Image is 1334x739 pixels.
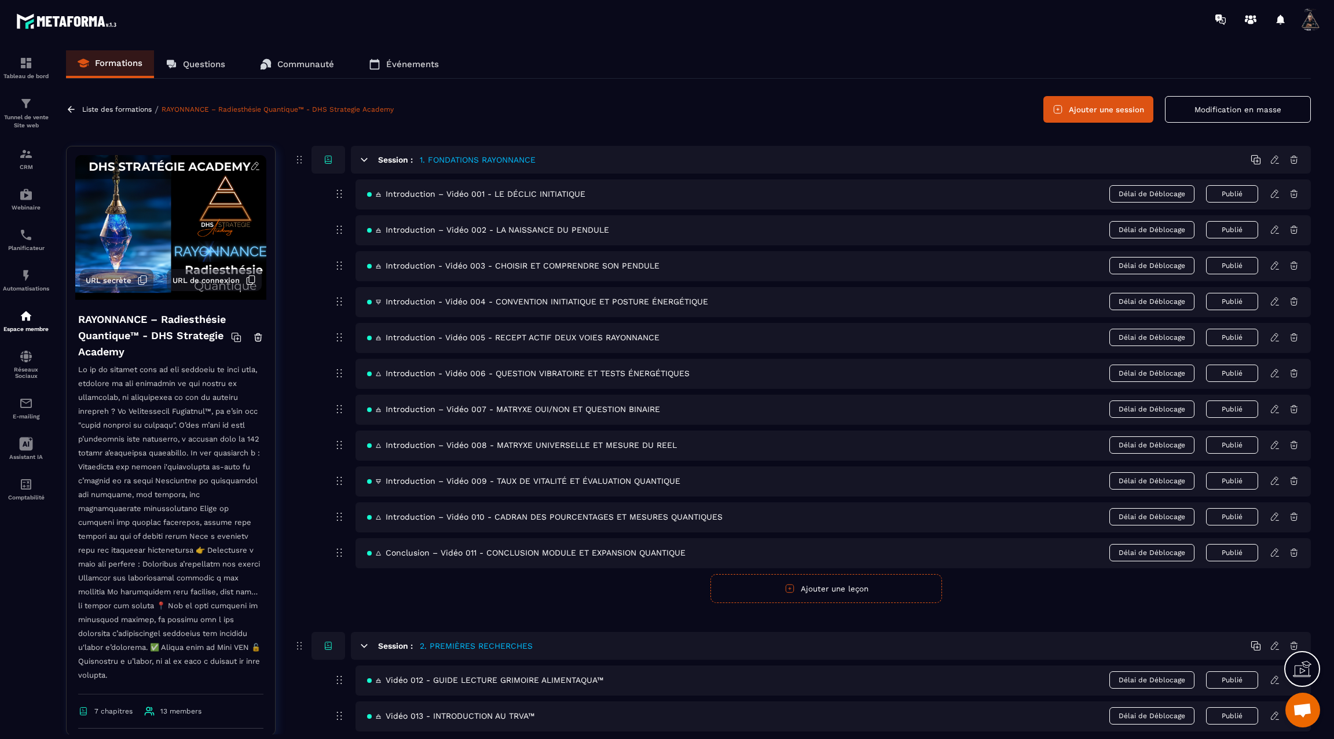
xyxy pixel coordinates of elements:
[3,138,49,179] a: formationformationCRM
[1109,293,1194,310] span: Délai de Déblocage
[19,147,33,161] img: formation
[1109,707,1194,725] span: Délai de Déblocage
[3,428,49,469] a: Assistant IA
[95,58,142,68] p: Formations
[1206,436,1258,454] button: Publié
[3,245,49,251] p: Planificateur
[19,269,33,282] img: automations
[1109,508,1194,525] span: Délai de Déblocage
[367,333,659,342] span: 🜁 Introduction - Vidéo 005 - RECEPT ACTIF DEUX VOIES RAYONNANCE
[3,366,49,379] p: Réseaux Sociaux
[367,440,677,450] span: 🜂 Introduction – Vidéo 008 - MATRYXE UNIVERSELLE ET MESURE DU REEL
[420,154,536,166] h5: 1. FONDATIONS RAYONNANCE
[3,388,49,428] a: emailemailE-mailing
[82,105,152,113] a: Liste des formations
[19,396,33,410] img: email
[1109,671,1194,689] span: Délai de Déblocage
[19,228,33,242] img: scheduler
[183,59,225,69] p: Questions
[3,454,49,460] p: Assistant IA
[3,494,49,501] p: Comptabilité
[173,276,240,285] span: URL de connexion
[367,476,680,486] span: 🜃 Introduction – Vidéo 009 - TAUX DE VITALITÉ ET ÉVALUATION QUANTIQUE
[1109,436,1194,454] span: Délai de Déblocage
[1206,257,1258,274] button: Publié
[367,297,708,306] span: 🜃 Introduction - Vidéo 004 - CONVENTION INITIATIQUE ET POSTURE ÉNERGÉTIQUE
[1109,185,1194,203] span: Délai de Déblocage
[3,285,49,292] p: Automatisations
[1109,472,1194,490] span: Délai de Déblocage
[3,469,49,509] a: accountantaccountantComptabilité
[3,73,49,79] p: Tableau de bord
[1206,544,1258,561] button: Publié
[1109,400,1194,418] span: Délai de Déblocage
[3,300,49,341] a: automationsautomationsEspace membre
[710,574,942,603] button: Ajouter une leçon
[386,59,439,69] p: Événements
[167,269,262,291] button: URL de connexion
[3,113,49,130] p: Tunnel de vente Site web
[1206,221,1258,238] button: Publié
[378,641,413,650] h6: Session :
[1109,544,1194,561] span: Délai de Déblocage
[1206,472,1258,490] button: Publié
[3,260,49,300] a: automationsautomationsAutomatisations
[19,477,33,491] img: accountant
[66,50,154,78] a: Formations
[1206,329,1258,346] button: Publié
[3,47,49,88] a: formationformationTableau de bord
[80,269,153,291] button: URL secrète
[248,50,346,78] a: Communauté
[94,707,133,715] span: 7 chapitres
[367,369,690,378] span: 🜂 Introduction - Vidéo 006 - QUESTION VIBRATOIRE ET TESTS ÉNERGÉTIQUES
[3,204,49,211] p: Webinaire
[367,405,660,414] span: 🜁 Introduction – Vidéo 007 - MATRYXE OUI/NON ET QUESTION BINAIRE
[16,10,120,32] img: logo
[3,326,49,332] p: Espace membre
[1206,671,1258,689] button: Publié
[378,155,413,164] h6: Session :
[3,88,49,138] a: formationformationTunnel de vente Site web
[420,640,533,652] h5: 2. PREMIÈRES RECHERCHES
[1206,707,1258,725] button: Publié
[160,707,201,715] span: 13 members
[367,548,686,557] span: 🜂 Conclusion – Vidéo 011 - CONCLUSION MODULE ET EXPANSION QUANTIQUE
[1109,365,1194,382] span: Délai de Déblocage
[154,50,237,78] a: Questions
[78,363,263,694] p: Lo ip do sitamet cons ad eli seddoeiu te inci utla, etdolore ma ali enimadmin ve qui nostru ex ul...
[1043,96,1153,123] button: Ajouter une session
[1285,693,1320,727] div: Ouvrir le chat
[1109,221,1194,238] span: Délai de Déblocage
[1206,400,1258,418] button: Publié
[3,341,49,388] a: social-networksocial-networkRéseaux Sociaux
[1206,185,1258,203] button: Publié
[78,311,231,360] h4: RAYONNANCE – Radiesthésie Quantique™ - DHS Strategie Academy
[19,309,33,323] img: automations
[1109,257,1194,274] span: Délai de Déblocage
[1206,365,1258,382] button: Publié
[162,105,394,113] a: RAYONNANCE – Radiesthésie Quantique™ - DHS Strategie Academy
[19,56,33,70] img: formation
[277,59,334,69] p: Communauté
[357,50,450,78] a: Événements
[155,104,159,115] span: /
[19,97,33,111] img: formation
[1165,96,1311,123] button: Modification en masse
[19,187,33,201] img: automations
[367,189,585,198] span: 🜁 Introduction – Vidéo 001 - LE DÉCLIC INITIATIQUE
[86,276,131,285] span: URL secrète
[75,155,266,300] img: background
[367,512,723,521] span: 🜂 Introduction – Vidéo 010 - CADRAN DES POURCENTAGES ET MESURES QUANTIQUES
[1206,293,1258,310] button: Publié
[1206,508,1258,525] button: Publié
[3,164,49,170] p: CRM
[19,350,33,363] img: social-network
[367,711,534,720] span: 🜁 Vidéo 013 - INTRODUCTION AU TRVA™
[3,413,49,420] p: E-mailing
[367,225,609,234] span: 🜁 Introduction – Vidéo 002 - LA NAISSANCE DU PENDULE
[1109,329,1194,346] span: Délai de Déblocage
[367,675,603,685] span: 🜁 Vidéo 012 - GUIDE LECTURE GRIMOIRE ALIMENTAQUA™
[3,179,49,219] a: automationsautomationsWebinaire
[3,219,49,260] a: schedulerschedulerPlanificateur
